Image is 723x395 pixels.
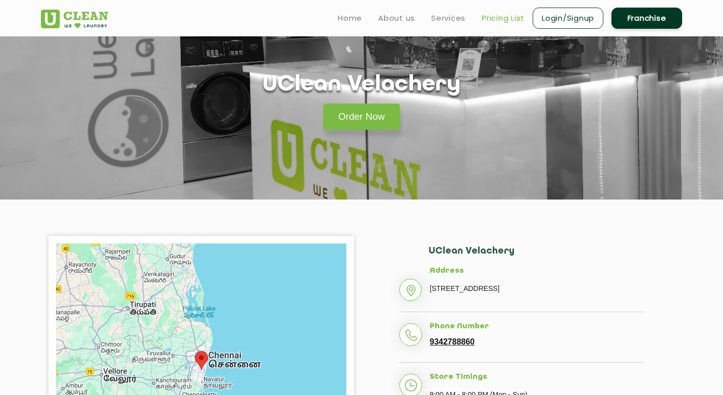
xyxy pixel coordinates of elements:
a: Franchise [611,8,682,29]
a: Order Now [323,104,400,130]
a: Login/Signup [533,8,603,29]
a: 9342788860 [430,337,475,347]
h5: Phone Number [430,322,644,331]
h1: UClean Velachery [263,72,461,98]
a: Pricing List [482,12,525,24]
img: UClean Laundry and Dry Cleaning [41,10,108,28]
a: Home [338,12,362,24]
h5: Address [430,267,644,276]
p: [STREET_ADDRESS] [430,281,644,296]
a: About us [378,12,415,24]
a: Services [431,12,466,24]
h5: Store Timings [430,373,644,382]
h2: UClean Velachery [429,246,644,267]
